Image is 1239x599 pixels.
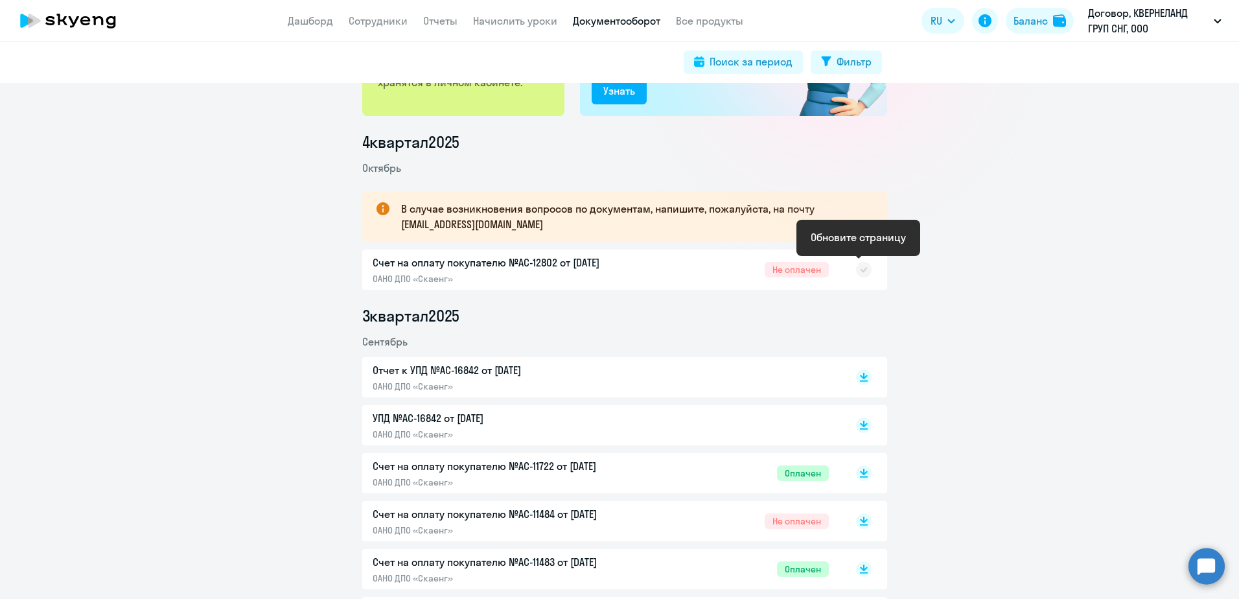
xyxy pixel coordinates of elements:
a: Отчет к УПД №AC-16842 от [DATE]ОАНО ДПО «Скаенг» [373,362,829,392]
button: Фильтр [811,51,882,74]
a: Все продукты [676,14,743,27]
a: Счет на оплату покупателю №AC-11484 от [DATE]ОАНО ДПО «Скаенг»Не оплачен [373,506,829,536]
div: Баланс [1013,13,1048,29]
a: Начислить уроки [473,14,557,27]
p: УПД №AC-16842 от [DATE] [373,410,645,426]
li: 3 квартал 2025 [362,305,887,326]
a: Дашборд [288,14,333,27]
div: Узнать [603,83,635,99]
p: Счет на оплату покупателю №AC-11722 от [DATE] [373,458,645,474]
button: Поиск за период [684,51,803,74]
p: ОАНО ДПО «Скаенг» [373,429,645,440]
a: Сотрудники [349,14,408,27]
a: Отчеты [423,14,457,27]
p: Договор, КВЕРНЕЛАНД ГРУП СНГ, ООО [1088,5,1209,36]
p: ОАНО ДПО «Скаенг» [373,381,645,392]
p: Счет на оплату покупателю №AC-11484 от [DATE] [373,506,645,522]
a: Документооборот [573,14,660,27]
p: ОАНО ДПО «Скаенг» [373,572,645,584]
p: ОАНО ДПО «Скаенг» [373,524,645,536]
img: balance [1053,14,1066,27]
button: RU [921,8,964,34]
p: Отчет к УПД №AC-16842 от [DATE] [373,362,645,378]
div: Обновите страницу [811,229,906,245]
span: Октябрь [362,161,401,174]
a: Счет на оплату покупателю №AC-11722 от [DATE]ОАНО ДПО «Скаенг»Оплачен [373,458,829,488]
a: УПД №AC-16842 от [DATE]ОАНО ДПО «Скаенг» [373,410,829,440]
span: RU [931,13,942,29]
button: Балансbalance [1006,8,1074,34]
button: Узнать [592,78,647,104]
p: Счет на оплату покупателю №AC-11483 от [DATE] [373,554,645,570]
li: 4 квартал 2025 [362,132,887,152]
p: В случае возникновения вопросов по документам, напишите, пожалуйста, на почту [EMAIL_ADDRESS][DOM... [401,201,864,232]
p: ОАНО ДПО «Скаенг» [373,476,645,488]
a: Счет на оплату покупателю №AC-11483 от [DATE]ОАНО ДПО «Скаенг»Оплачен [373,554,829,584]
div: Фильтр [837,54,872,69]
span: Сентябрь [362,335,408,348]
span: Оплачен [777,465,829,481]
span: Оплачен [777,561,829,577]
button: Договор, КВЕРНЕЛАНД ГРУП СНГ, ООО [1082,5,1228,36]
div: Поиск за период [710,54,793,69]
span: Не оплачен [765,513,829,529]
